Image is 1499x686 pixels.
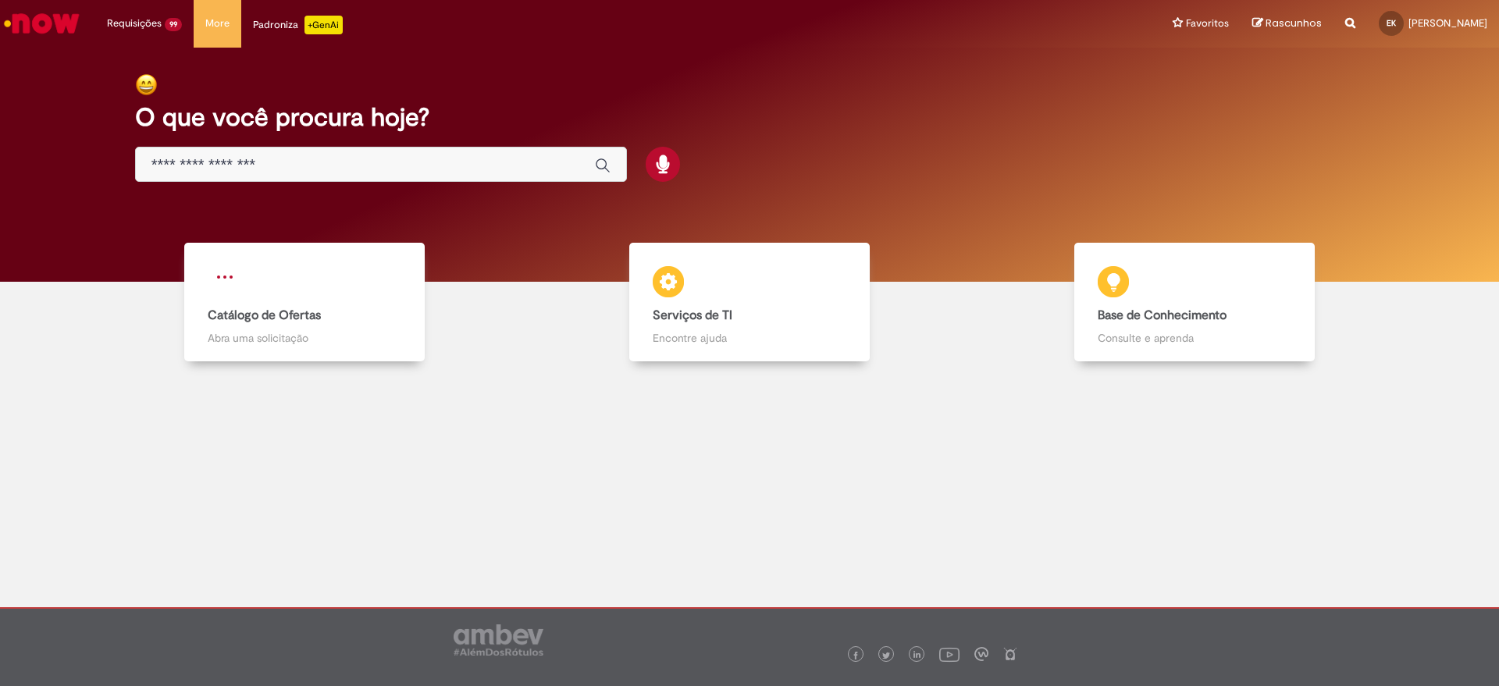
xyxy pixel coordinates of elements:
[208,330,401,346] p: Abra uma solicitação
[1408,16,1487,30] span: [PERSON_NAME]
[852,652,860,659] img: logo_footer_facebook.png
[1252,16,1322,31] a: Rascunhos
[82,243,527,362] a: Catálogo de Ofertas Abra uma solicitação
[454,624,543,656] img: logo_footer_ambev_rotulo_gray.png
[882,652,890,659] img: logo_footer_twitter.png
[304,16,343,34] p: +GenAi
[1186,16,1229,31] span: Favoritos
[1387,18,1396,28] span: EK
[1098,307,1227,323] b: Base de Conhecimento
[939,644,960,664] img: logo_footer_youtube.png
[205,16,230,31] span: More
[972,243,1417,362] a: Base de Conhecimento Consulte e aprenda
[527,243,972,362] a: Serviços de TI Encontre ajuda
[913,651,921,660] img: logo_footer_linkedin.png
[653,330,846,346] p: Encontre ajuda
[1266,16,1322,30] span: Rascunhos
[107,16,162,31] span: Requisições
[135,73,158,96] img: happy-face.png
[1003,647,1017,661] img: logo_footer_naosei.png
[1098,330,1291,346] p: Consulte e aprenda
[653,307,732,323] b: Serviços de TI
[208,307,321,323] b: Catálogo de Ofertas
[165,18,182,31] span: 99
[253,16,343,34] div: Padroniza
[974,647,988,661] img: logo_footer_workplace.png
[2,8,82,39] img: ServiceNow
[135,104,1365,131] h2: O que você procura hoje?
